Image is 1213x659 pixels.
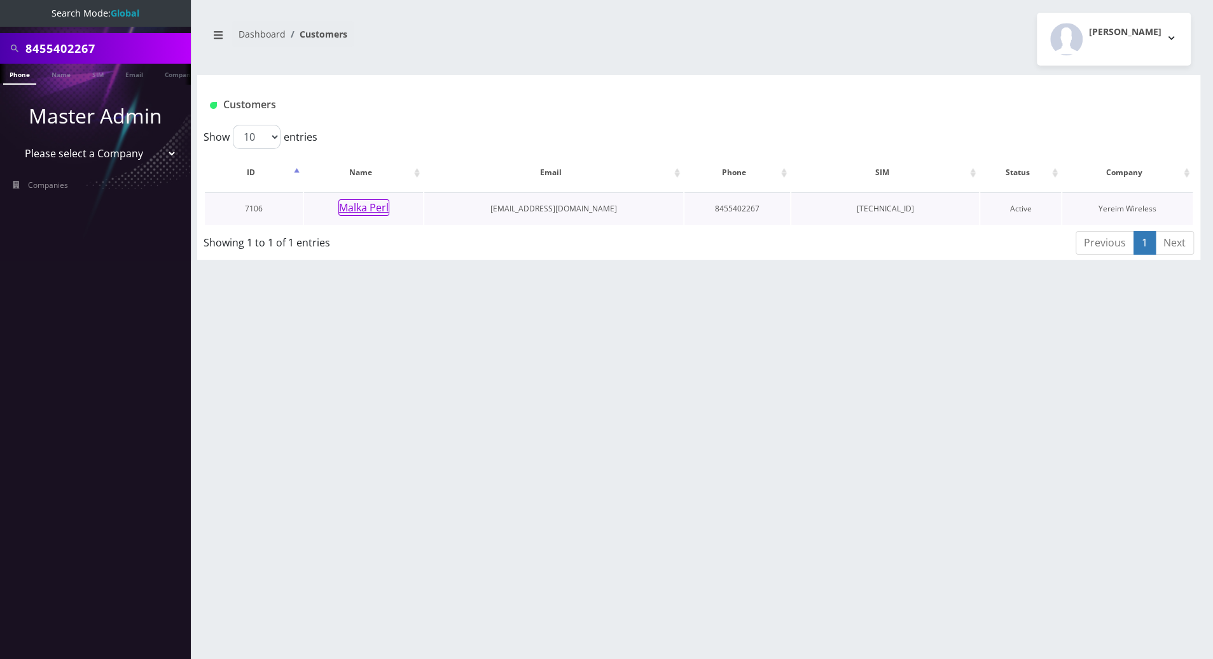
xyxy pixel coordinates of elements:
a: Phone [3,64,36,85]
a: Dashboard [239,28,286,40]
td: [TECHNICAL_ID] [791,192,979,225]
a: Previous [1076,231,1134,255]
div: Showing 1 to 1 of 1 entries [204,230,607,250]
a: 1 [1133,231,1156,255]
td: Yereim Wireless [1062,192,1193,225]
label: Show entries [204,125,317,149]
span: Search Mode: [52,7,139,19]
strong: Global [111,7,139,19]
th: Company: activate to sort column ascending [1062,154,1193,191]
a: Name [45,64,77,83]
a: Next [1155,231,1194,255]
li: Customers [286,27,347,41]
nav: breadcrumb [207,21,690,57]
select: Showentries [233,125,281,149]
button: Malka Perl [338,199,389,216]
h1: Customers [210,99,1022,111]
th: Name: activate to sort column ascending [304,154,423,191]
a: Company [158,64,201,83]
th: Phone: activate to sort column ascending [684,154,790,191]
th: ID: activate to sort column descending [205,154,303,191]
td: 7106 [205,192,303,225]
span: Companies [28,180,68,190]
h2: [PERSON_NAME] [1089,27,1161,38]
th: Email: activate to sort column ascending [424,154,683,191]
a: SIM [86,64,110,83]
input: Search All Companies [25,36,188,60]
td: [EMAIL_ADDRESS][DOMAIN_NAME] [424,192,683,225]
th: SIM: activate to sort column ascending [791,154,979,191]
a: Email [119,64,149,83]
th: Status: activate to sort column ascending [980,154,1061,191]
td: 8455402267 [684,192,790,225]
button: [PERSON_NAME] [1037,13,1191,66]
td: Active [980,192,1061,225]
